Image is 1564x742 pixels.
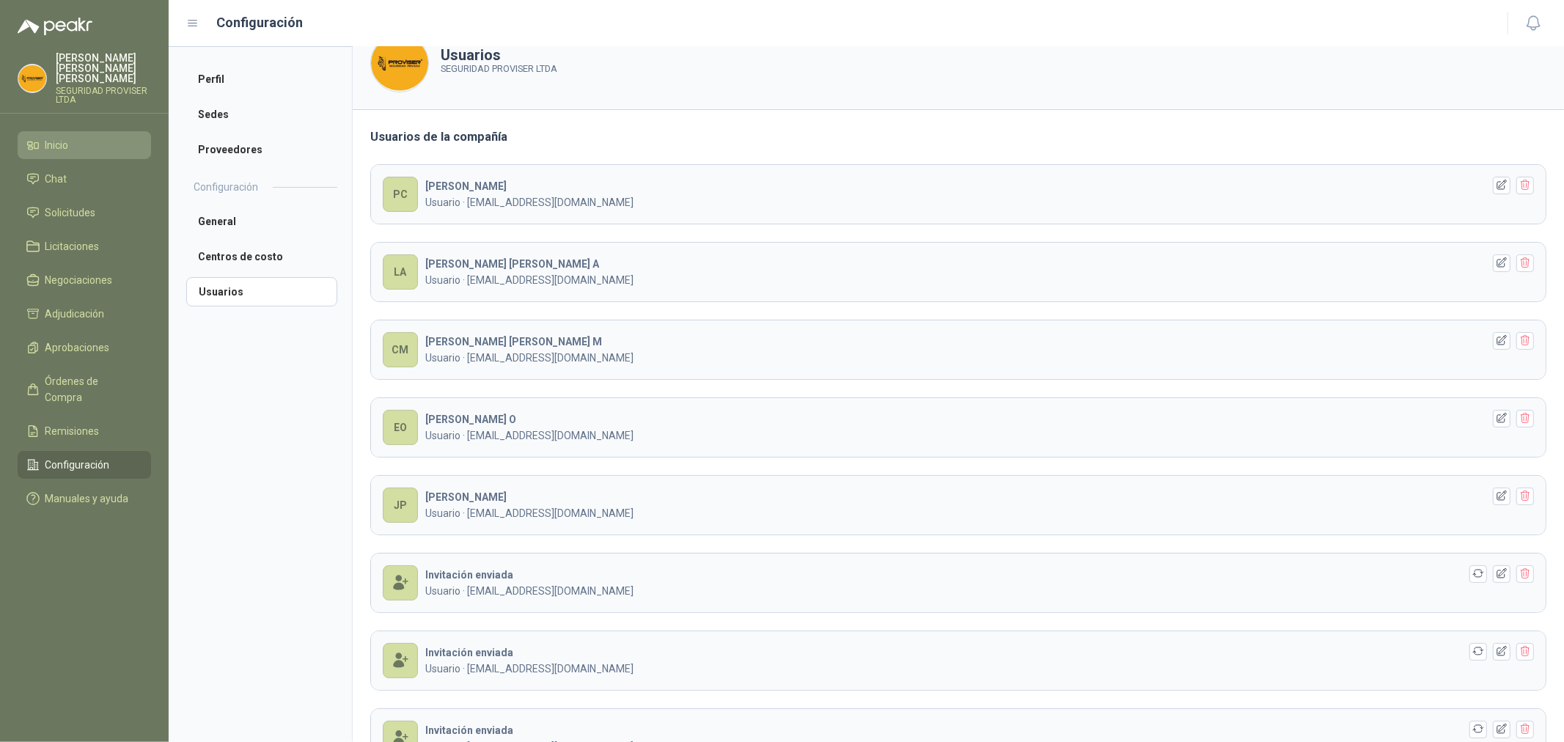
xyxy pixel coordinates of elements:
span: Configuración [45,457,110,473]
span: Chat [45,171,67,187]
a: Remisiones [18,417,151,445]
b: [PERSON_NAME] [PERSON_NAME] A [425,258,599,270]
h1: Configuración [217,12,304,33]
a: Licitaciones [18,232,151,260]
a: Solicitudes [18,199,151,227]
a: Sedes [186,100,337,129]
a: Usuarios [186,277,337,306]
div: JP [383,488,418,523]
a: Proveedores [186,135,337,164]
a: Manuales y ayuda [18,485,151,513]
b: Invitación enviada [425,647,513,658]
b: Invitación enviada [425,724,513,736]
a: Perfil [186,65,337,94]
b: [PERSON_NAME] [425,180,507,192]
div: CM [383,332,418,367]
a: General [186,207,337,236]
a: Negociaciones [18,266,151,294]
span: Órdenes de Compra [45,373,137,405]
p: SEGURIDAD PROVISER LTDA [56,87,151,104]
img: Company Logo [371,34,428,92]
img: Logo peakr [18,18,92,35]
span: Negociaciones [45,272,113,288]
p: [PERSON_NAME] [PERSON_NAME] [PERSON_NAME] [56,53,151,84]
span: Solicitudes [45,205,96,221]
img: Company Logo [18,65,46,92]
p: Usuario · [EMAIL_ADDRESS][DOMAIN_NAME] [425,661,1483,677]
div: LA [383,254,418,290]
div: EO [383,410,418,445]
b: Invitación enviada [425,569,513,581]
a: Órdenes de Compra [18,367,151,411]
a: Centros de costo [186,242,337,271]
p: Usuario · [EMAIL_ADDRESS][DOMAIN_NAME] [425,272,1483,288]
a: Inicio [18,131,151,159]
a: Chat [18,165,151,193]
a: Configuración [18,451,151,479]
a: Aprobaciones [18,334,151,361]
h3: Usuarios de la compañía [370,128,1546,147]
h1: Usuarios [441,48,557,62]
span: Inicio [45,137,69,153]
p: SEGURIDAD PROVISER LTDA [441,62,557,76]
span: Licitaciones [45,238,100,254]
span: Adjudicación [45,306,105,322]
p: Usuario · [EMAIL_ADDRESS][DOMAIN_NAME] [425,505,1483,521]
span: Aprobaciones [45,339,110,356]
b: [PERSON_NAME] [425,491,507,503]
p: Usuario · [EMAIL_ADDRESS][DOMAIN_NAME] [425,350,1483,366]
p: Usuario · [EMAIL_ADDRESS][DOMAIN_NAME] [425,194,1483,210]
a: Adjudicación [18,300,151,328]
span: Manuales y ayuda [45,491,129,507]
div: PC [383,177,418,212]
b: [PERSON_NAME] O [425,414,516,425]
p: Usuario · [EMAIL_ADDRESS][DOMAIN_NAME] [425,427,1483,444]
h2: Configuración [194,179,258,195]
span: Remisiones [45,423,100,439]
b: [PERSON_NAME] [PERSON_NAME] M [425,336,602,348]
p: Usuario · [EMAIL_ADDRESS][DOMAIN_NAME] [425,583,1483,599]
